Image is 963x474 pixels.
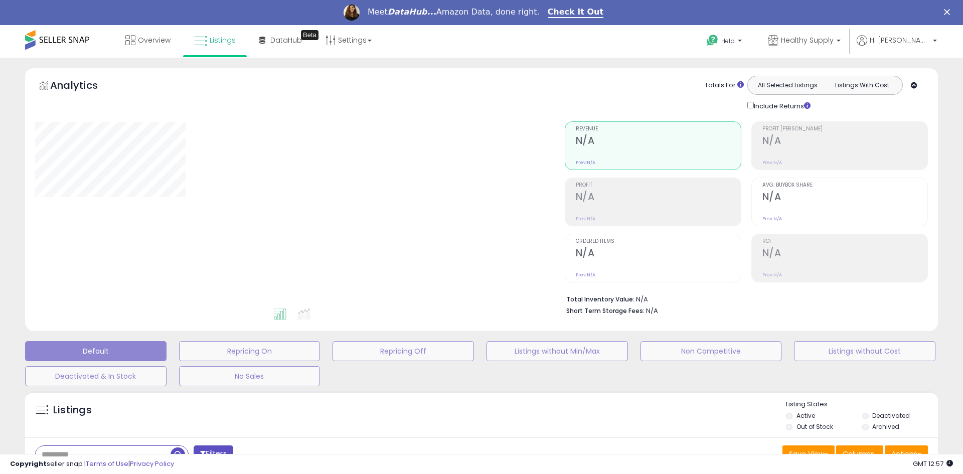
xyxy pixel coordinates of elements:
[762,183,927,188] span: Avg. Buybox Share
[857,35,937,58] a: Hi [PERSON_NAME]
[576,135,741,148] h2: N/A
[944,9,954,15] div: Close
[548,7,604,18] a: Check It Out
[252,25,309,55] a: DataHub
[706,34,719,47] i: Get Help
[705,81,744,90] div: Totals For
[576,216,595,222] small: Prev: N/A
[762,272,782,278] small: Prev: N/A
[179,366,320,386] button: No Sales
[699,27,752,58] a: Help
[870,35,930,45] span: Hi [PERSON_NAME]
[210,35,236,45] span: Listings
[10,459,174,469] div: seller snap | |
[318,25,379,55] a: Settings
[25,366,167,386] button: Deactivated & In Stock
[576,239,741,244] span: Ordered Items
[179,341,320,361] button: Repricing On
[566,292,920,304] li: N/A
[576,160,595,166] small: Prev: N/A
[640,341,782,361] button: Non Competitive
[270,35,302,45] span: DataHub
[566,295,634,303] b: Total Inventory Value:
[762,216,782,222] small: Prev: N/A
[138,35,171,45] span: Overview
[646,306,658,315] span: N/A
[25,341,167,361] button: Default
[762,191,927,205] h2: N/A
[50,78,117,95] h5: Analytics
[576,247,741,261] h2: N/A
[187,25,243,55] a: Listings
[576,126,741,132] span: Revenue
[781,35,834,45] span: Healthy Supply
[794,341,935,361] button: Listings without Cost
[388,7,436,17] i: DataHub...
[762,160,782,166] small: Prev: N/A
[566,306,645,315] b: Short Term Storage Fees:
[487,341,628,361] button: Listings without Min/Max
[762,239,927,244] span: ROI
[762,135,927,148] h2: N/A
[762,126,927,132] span: Profit [PERSON_NAME]
[10,459,47,468] strong: Copyright
[721,37,735,45] span: Help
[576,191,741,205] h2: N/A
[368,7,540,17] div: Meet Amazon Data, done right.
[750,79,825,92] button: All Selected Listings
[576,183,741,188] span: Profit
[825,79,899,92] button: Listings With Cost
[762,247,927,261] h2: N/A
[344,5,360,21] img: Profile image for Georgie
[333,341,474,361] button: Repricing Off
[576,272,595,278] small: Prev: N/A
[301,30,318,40] div: Tooltip anchor
[740,100,823,111] div: Include Returns
[760,25,848,58] a: Healthy Supply
[118,25,178,55] a: Overview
